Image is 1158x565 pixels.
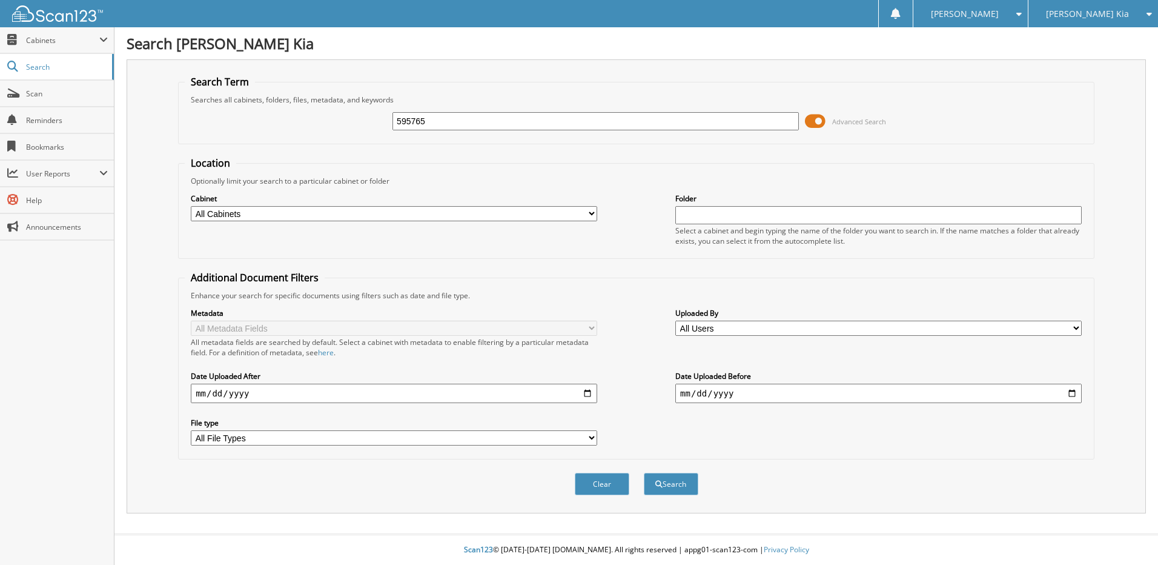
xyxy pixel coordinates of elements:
[26,35,99,45] span: Cabinets
[931,10,999,18] span: [PERSON_NAME]
[185,290,1088,301] div: Enhance your search for specific documents using filters such as date and file type.
[26,195,108,206] span: Help
[318,347,334,358] a: here
[764,544,809,555] a: Privacy Policy
[26,142,108,152] span: Bookmarks
[26,222,108,232] span: Announcements
[185,75,255,89] legend: Search Term
[191,337,597,358] div: All metadata fields are searched by default. Select a cabinet with metadata to enable filtering b...
[191,371,597,381] label: Date Uploaded After
[114,535,1158,565] div: © [DATE]-[DATE] [DOMAIN_NAME]. All rights reserved | appg01-scan123-com |
[675,226,1082,246] div: Select a cabinet and begin typing the name of the folder you want to search in. If the name match...
[12,5,103,22] img: scan123-logo-white.svg
[832,117,886,126] span: Advanced Search
[675,308,1082,318] label: Uploaded By
[1097,507,1158,565] iframe: Chat Widget
[191,384,597,403] input: start
[26,89,108,99] span: Scan
[191,308,597,318] label: Metadata
[26,62,106,72] span: Search
[185,156,236,170] legend: Location
[26,169,99,179] span: User Reports
[185,95,1088,105] div: Searches all cabinets, folders, files, metadata, and keywords
[185,271,325,284] legend: Additional Document Filters
[127,33,1146,53] h1: Search [PERSON_NAME] Kia
[675,371,1082,381] label: Date Uploaded Before
[675,384,1082,403] input: end
[185,176,1088,186] div: Optionally limit your search to a particular cabinet or folder
[26,115,108,125] span: Reminders
[464,544,493,555] span: Scan123
[675,193,1082,204] label: Folder
[191,193,597,204] label: Cabinet
[1046,10,1129,18] span: [PERSON_NAME] Kia
[575,473,629,495] button: Clear
[191,418,597,428] label: File type
[644,473,698,495] button: Search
